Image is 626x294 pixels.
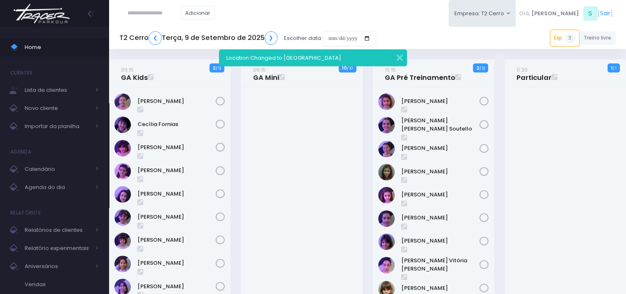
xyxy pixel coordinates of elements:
[565,33,575,43] span: 3
[226,54,341,62] span: Location Changed to [GEOGRAPHIC_DATA]
[119,29,376,48] div: Escolher data:
[10,144,31,160] h4: Agenda
[114,256,131,272] img: Marina Árju Aragão Abreu
[137,143,216,152] a: [PERSON_NAME]
[347,66,353,71] small: / 10
[137,236,216,244] a: [PERSON_NAME]
[137,213,216,221] a: [PERSON_NAME]
[479,66,484,71] small: / 12
[378,93,395,110] img: Alice Oliveira Castro
[401,214,479,222] a: [PERSON_NAME]
[385,65,455,82] a: 10:15GA Pré Treinamento
[613,66,617,71] small: / 1
[401,237,479,245] a: [PERSON_NAME]
[25,103,91,114] span: Novo cliente
[25,182,91,193] span: Agenda do dia
[401,117,479,133] a: [PERSON_NAME] [PERSON_NAME] Soutello
[401,257,479,273] a: [PERSON_NAME] Vitória [PERSON_NAME]
[10,205,41,221] h4: Relatórios
[342,65,347,71] strong: 10
[378,164,395,180] img: Julia de Campos Munhoz
[137,282,216,291] a: [PERSON_NAME]
[137,259,216,267] a: [PERSON_NAME]
[137,97,216,105] a: [PERSON_NAME]
[114,233,131,249] img: Mariana Abramo
[253,65,279,82] a: 09:15GA Mini
[121,65,148,82] a: 09:15GA Kids
[121,66,134,74] small: 09:15
[149,31,162,45] a: ❮
[583,6,598,21] span: S
[114,93,131,110] img: Beatriz Cogo
[531,9,579,18] span: [PERSON_NAME]
[137,120,216,128] a: Cecília Fornias
[10,65,33,81] h4: Clientes
[25,243,91,254] span: Relatório experimentais
[114,163,131,180] img: Clara Guimaraes Kron
[378,117,395,133] img: Ana Helena Soutello
[401,284,479,292] a: [PERSON_NAME]
[25,261,91,272] span: Aniversários
[611,65,613,71] strong: 1
[401,97,479,105] a: [PERSON_NAME]
[378,210,395,227] img: Luzia Rolfini Fernandes
[519,9,530,18] span: Olá,
[25,225,91,236] span: Relatórios de clientes
[25,42,99,53] span: Home
[378,233,395,250] img: Malu Bernardes
[114,140,131,156] img: Chiara Real Oshima Hirata
[550,30,579,46] a: Exp3
[385,66,396,74] small: 10:15
[213,65,216,71] strong: 2
[600,9,610,18] a: Sair
[216,66,221,71] small: / 12
[25,279,99,290] span: Vendas
[401,191,479,199] a: [PERSON_NAME]
[401,144,479,152] a: [PERSON_NAME]
[265,31,278,45] a: ❯
[378,141,395,157] img: Jasmim rocha
[516,4,616,23] div: [ ]
[25,85,91,96] span: Lista de clientes
[517,66,528,74] small: 11:30
[378,257,395,273] img: Maria Vitória Silva Moura
[378,187,395,203] img: Luisa Tomchinsky Montezano
[114,117,131,133] img: Cecília Fornias Gomes
[517,65,552,82] a: 11:30Particular
[579,31,616,45] a: Treino livre
[253,66,266,74] small: 09:15
[401,168,479,176] a: [PERSON_NAME]
[25,121,91,132] span: Importar da planilha
[25,164,91,175] span: Calendário
[119,31,277,45] h5: T2 Cerro Terça, 9 de Setembro de 2025
[137,166,216,175] a: [PERSON_NAME]
[476,65,479,71] strong: 2
[114,186,131,203] img: Isabela de Brito Moffa
[137,190,216,198] a: [PERSON_NAME]
[114,209,131,226] img: Maria Clara Frateschi
[181,6,215,20] a: Adicionar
